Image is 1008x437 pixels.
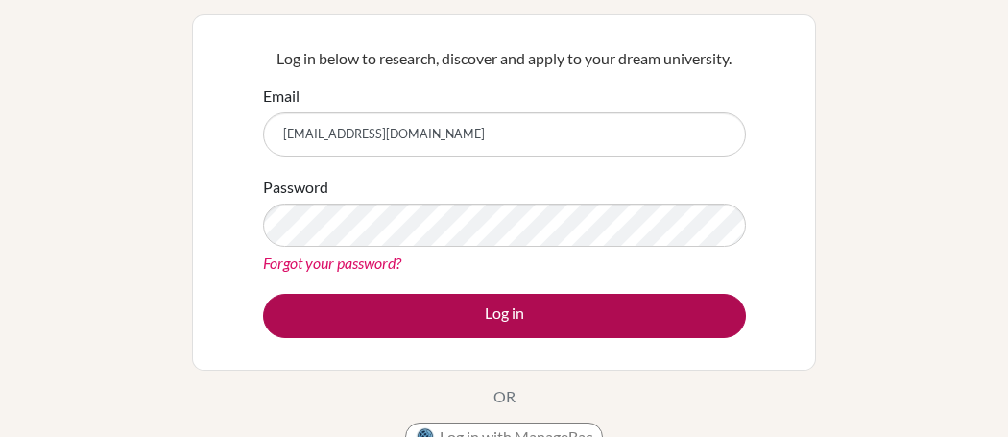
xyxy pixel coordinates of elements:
p: Log in below to research, discover and apply to your dream university. [263,47,746,70]
p: OR [493,385,516,408]
a: Forgot your password? [263,254,401,272]
label: Email [263,85,300,108]
button: Log in [263,294,746,338]
label: Password [263,176,328,199]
